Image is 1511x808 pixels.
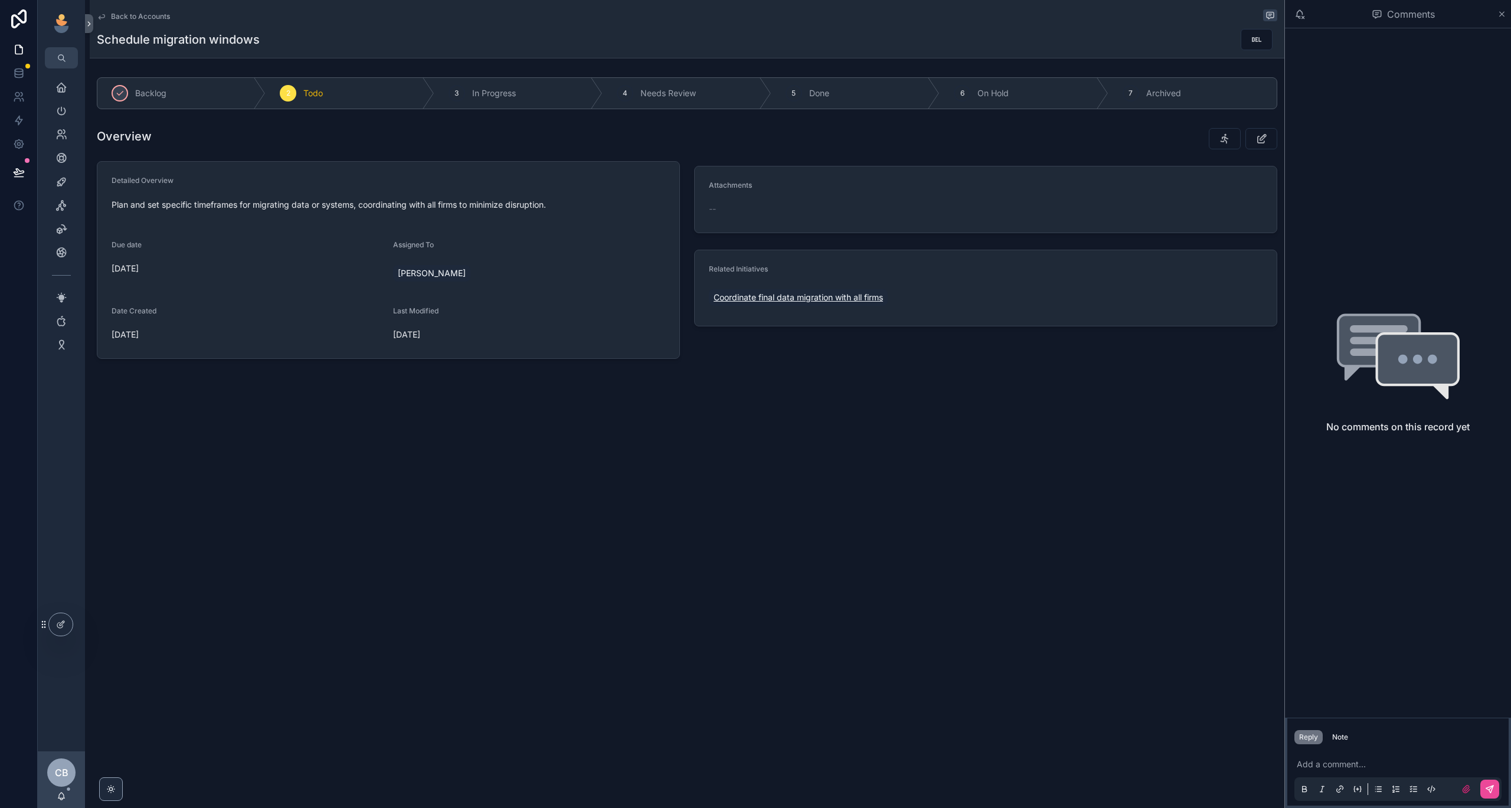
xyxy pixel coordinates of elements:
[112,306,156,315] span: Date Created
[1326,420,1470,434] h2: No comments on this record yet
[472,87,516,99] span: In Progress
[55,766,68,780] span: CB
[709,289,888,306] a: Coordinate final data migration with all firms
[97,12,170,21] a: Back to Accounts
[303,87,323,99] span: Todo
[135,87,166,99] span: Backlog
[112,176,174,185] span: Detailed Overview
[97,31,260,48] h1: Schedule migration windows
[393,240,434,249] span: Assigned To
[640,87,696,99] span: Needs Review
[97,128,152,145] h1: Overview
[1129,89,1133,98] span: 7
[960,89,964,98] span: 6
[714,292,883,303] span: Coordinate final data migration with all firms
[792,89,796,98] span: 5
[112,329,139,341] p: [DATE]
[112,198,665,211] p: Plan and set specific timeframes for migrating data or systems, coordinating with all firms to mi...
[1327,730,1353,744] button: Note
[38,68,85,371] div: scrollable content
[1294,730,1323,744] button: Reply
[454,89,459,98] span: 3
[1146,87,1181,99] span: Archived
[398,267,466,279] span: [PERSON_NAME]
[709,181,752,189] span: Attachments
[111,12,170,21] span: Back to Accounts
[809,87,829,99] span: Done
[393,329,420,341] p: [DATE]
[52,14,71,33] img: App logo
[977,87,1009,99] span: On Hold
[1332,732,1348,742] div: Note
[286,89,290,98] span: 2
[393,306,439,315] span: Last Modified
[623,89,627,98] span: 4
[112,263,384,274] span: [DATE]
[393,265,470,282] a: [PERSON_NAME]
[709,203,716,215] span: --
[112,240,142,249] span: Due date
[1387,7,1435,21] span: Comments
[709,264,768,273] span: Related Initiatives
